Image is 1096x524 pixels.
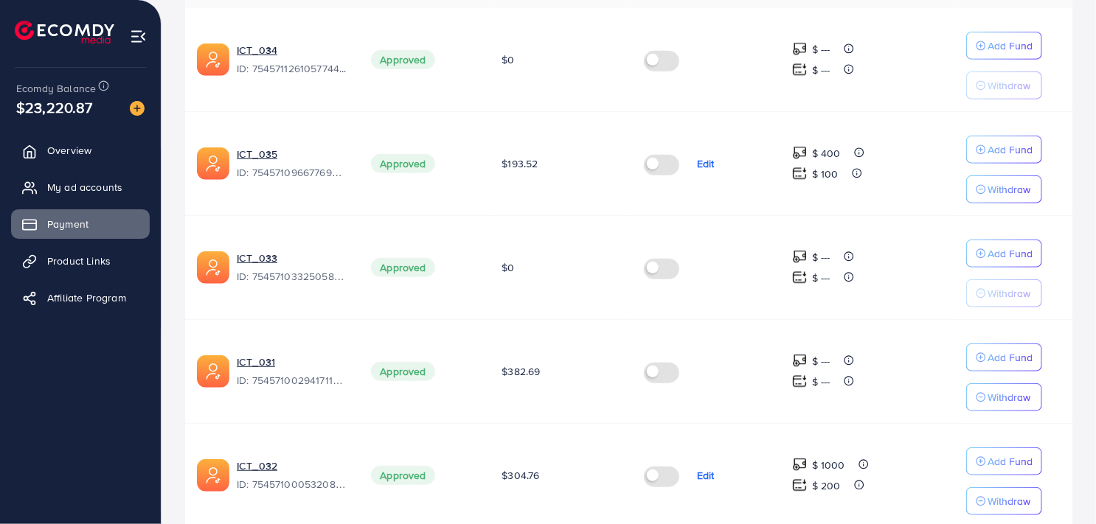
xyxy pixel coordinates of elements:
[502,364,540,379] span: $382.69
[16,81,96,96] span: Ecomdy Balance
[16,97,93,118] span: $23,220.87
[237,251,347,284] div: <span class='underline'>ICT_033</span></br>7545710332505800711
[371,362,434,381] span: Approved
[502,260,514,275] span: $0
[47,217,89,231] span: Payment
[812,248,830,266] p: $ ---
[697,155,715,172] p: Edit
[792,270,808,285] img: top-up amount
[237,269,347,284] span: ID: 7545710332505800711
[371,50,434,69] span: Approved
[47,180,122,195] span: My ad accounts
[130,28,147,45] img: menu
[237,354,347,388] div: <span class='underline'>ICT_031</span></br>7545710029417119751
[966,447,1042,475] button: Add Fund
[1033,458,1085,513] iframe: Chat
[812,41,830,58] p: $ ---
[47,254,111,268] span: Product Links
[792,457,808,472] img: top-up amount
[792,374,808,389] img: top-up amount
[11,246,150,276] a: Product Links
[966,279,1042,307] button: Withdraw
[237,147,347,181] div: <span class='underline'>ICT_035</span></br>7545710966776905736
[11,283,150,312] a: Affiliate Program
[792,353,808,368] img: top-up amount
[237,165,347,180] span: ID: 7545710966776905736
[966,240,1042,268] button: Add Fund
[47,290,126,305] span: Affiliate Program
[966,487,1042,515] button: Withdraw
[792,41,808,57] img: top-up amount
[502,468,539,483] span: $304.76
[812,456,845,474] p: $ 1000
[988,388,1030,406] p: Withdraw
[237,43,347,77] div: <span class='underline'>ICT_034</span></br>7545711261057744897
[812,144,841,162] p: $ 400
[792,145,808,161] img: top-up amount
[812,373,830,391] p: $ ---
[988,492,1030,510] p: Withdraw
[371,466,434,485] span: Approved
[988,37,1033,55] p: Add Fund
[11,172,150,202] a: My ad accounts
[15,21,114,43] img: logo
[966,175,1042,203] button: Withdraw
[966,343,1042,371] button: Add Fund
[197,147,229,180] img: ic-ads-acc.e4c84228.svg
[812,477,841,495] p: $ 200
[792,62,808,77] img: top-up amount
[988,77,1030,94] p: Withdraw
[988,181,1030,198] p: Withdraw
[130,101,145,116] img: image
[197,355,229,388] img: ic-ads-acc.e4c84228.svg
[792,249,808,265] img: top-up amount
[371,154,434,173] span: Approved
[812,352,830,370] p: $ ---
[237,458,277,473] a: ICT_032
[47,143,91,158] span: Overview
[988,284,1030,302] p: Withdraw
[966,32,1042,60] button: Add Fund
[197,459,229,492] img: ic-ads-acc.e4c84228.svg
[237,354,275,369] a: ICT_031
[237,477,347,492] span: ID: 7545710005320843272
[966,71,1042,99] button: Withdraw
[237,43,277,57] a: ICT_034
[237,147,277,161] a: ICT_035
[237,61,347,76] span: ID: 7545711261057744897
[237,373,347,388] span: ID: 7545710029417119751
[502,52,514,67] span: $0
[11,209,150,239] a: Payment
[237,251,277,265] a: ICT_033
[502,156,538,171] span: $193.52
[812,165,839,183] p: $ 100
[792,478,808,493] img: top-up amount
[197,43,229,76] img: ic-ads-acc.e4c84228.svg
[792,166,808,181] img: top-up amount
[812,269,830,287] p: $ ---
[197,251,229,284] img: ic-ads-acc.e4c84228.svg
[697,467,715,484] p: Edit
[988,245,1033,262] p: Add Fund
[966,136,1042,164] button: Add Fund
[966,383,1042,411] button: Withdraw
[988,141,1033,158] p: Add Fund
[237,458,347,492] div: <span class='underline'>ICT_032</span></br>7545710005320843272
[11,136,150,165] a: Overview
[812,61,830,79] p: $ ---
[371,258,434,277] span: Approved
[988,453,1033,470] p: Add Fund
[988,349,1033,366] p: Add Fund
